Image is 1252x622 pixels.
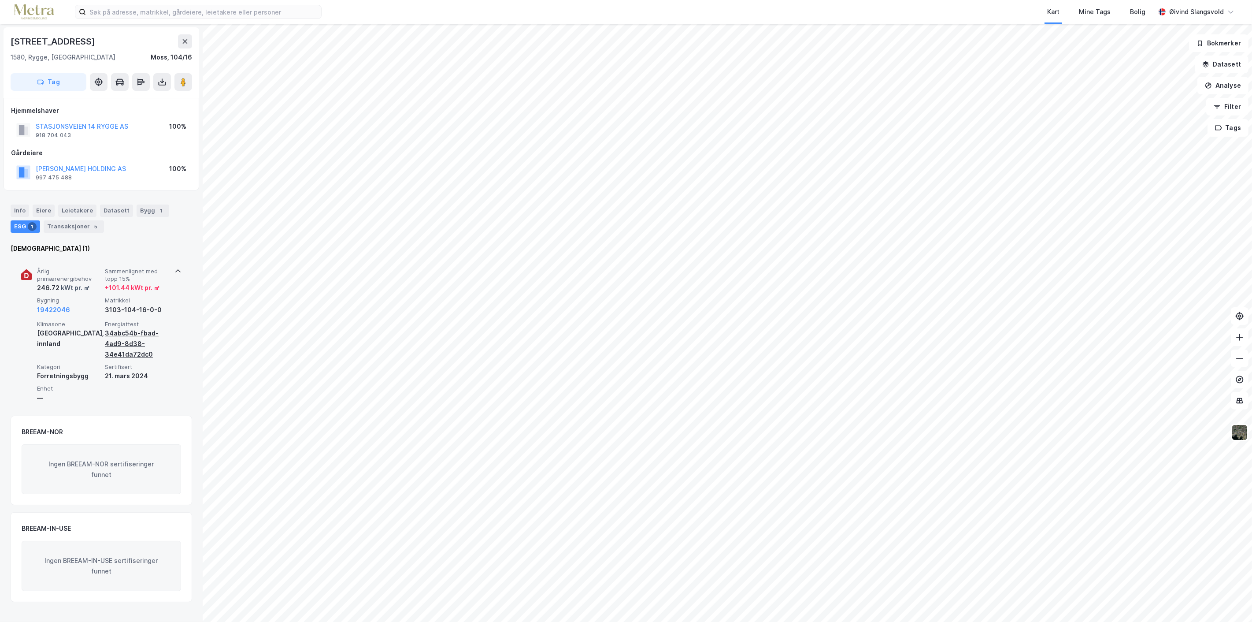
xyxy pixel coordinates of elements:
div: 997 475 488 [36,174,72,181]
button: Datasett [1195,56,1248,73]
span: Matrikkel [105,297,169,304]
div: Kart [1047,7,1059,17]
div: Øivind Slangsvold [1169,7,1224,17]
div: Datasett [100,205,133,217]
iframe: Chat Widget [1208,580,1252,622]
div: Info [11,205,29,217]
div: 918 704 043 [36,132,71,139]
div: 1 [157,206,166,215]
div: Gårdeiere [11,148,192,158]
div: 246.72 [37,283,90,293]
div: kWt pr. ㎡ [59,283,90,293]
img: 9k= [1231,424,1248,441]
button: Tag [11,73,86,91]
div: 5 [92,222,100,231]
div: Bygg [137,205,169,217]
div: Ingen BREEAM-NOR sertifiseringer funnet [22,444,181,495]
div: [GEOGRAPHIC_DATA], innland [37,328,101,349]
button: Bokmerker [1189,34,1248,52]
span: Klimasone [37,320,101,328]
div: ESG [11,220,40,233]
span: Kategori [37,363,101,371]
div: BREEAM-IN-USE [22,523,71,534]
div: Eiere [33,205,55,217]
div: 1580, Rygge, [GEOGRAPHIC_DATA] [11,52,115,63]
div: + 101.44 kWt pr. ㎡ [105,283,160,293]
button: Filter [1206,98,1248,115]
img: metra-logo.256734c3b2bbffee19d4.png [14,4,54,20]
div: 3103-104-16-0-0 [105,305,169,315]
div: [DEMOGRAPHIC_DATA] (1) [11,243,192,254]
div: Mine Tags [1079,7,1111,17]
button: Analyse [1197,77,1248,94]
div: — [37,393,101,403]
div: Kontrollprogram for chat [1208,580,1252,622]
div: 21. mars 2024 [105,371,169,381]
div: [STREET_ADDRESS] [11,34,97,48]
button: Tags [1208,119,1248,137]
span: Sertifisert [105,363,169,371]
div: Ingen BREEAM-IN-USE sertifiseringer funnet [22,541,181,591]
span: Energiattest [105,320,169,328]
div: Bolig [1130,7,1145,17]
div: Hjemmelshaver [11,105,192,116]
span: Bygning [37,297,101,304]
button: 19422046 [37,305,70,315]
div: Moss, 104/16 [151,52,192,63]
span: Sammenlignet med topp 15% [105,268,169,283]
span: Årlig primærenergibehov [37,268,101,283]
div: Transaksjoner [44,220,104,233]
div: Forretningsbygg [37,371,101,381]
span: Enhet [37,385,101,392]
div: 100% [169,164,186,174]
div: BREEAM-NOR [22,427,63,437]
div: 34abc54b-fbad-4ad9-8d38-34e41da72dc0 [105,328,169,360]
div: 1 [28,222,37,231]
div: Leietakere [58,205,96,217]
input: Søk på adresse, matrikkel, gårdeiere, leietakere eller personer [86,5,321,19]
div: 100% [169,121,186,132]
